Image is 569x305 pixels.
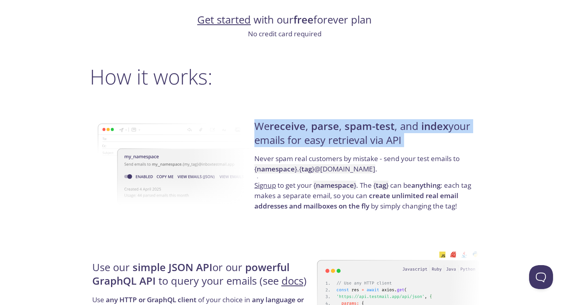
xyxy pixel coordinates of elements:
[529,265,553,289] iframe: Help Scout Beacon - Open
[257,164,295,173] strong: namespace
[313,181,356,190] code: { }
[254,120,477,153] h4: We , , , and your emails for easy retrieval via API
[254,153,477,180] p: Never spam real customers by mistake - send your test emails to .
[254,164,375,173] code: { } . { } @[DOMAIN_NAME]
[373,181,389,190] code: { }
[254,181,276,190] a: Signup
[254,180,477,211] p: to get your . The can be : each tag makes a separate email, so you can by simply changing the tag!
[98,101,260,227] img: namespace-image
[106,295,196,304] strong: any HTTP or GraphQL client
[197,13,251,27] a: Get started
[90,65,480,89] h2: How it works:
[311,119,339,133] strong: parse
[411,181,440,190] strong: anything
[345,119,395,133] strong: spam-test
[90,29,480,39] p: No credit card required
[293,13,313,27] strong: free
[133,260,212,274] strong: simple JSON API
[270,119,305,133] strong: receive
[282,274,303,288] a: docs
[376,181,386,190] strong: tag
[90,13,480,27] h4: with our forever plan
[301,164,312,173] strong: tag
[92,261,315,295] h4: Use our or our to query your emails (see )
[92,260,289,288] strong: powerful GraphQL API
[316,181,354,190] strong: namespace
[421,119,448,133] strong: index
[254,191,458,211] strong: create unlimited real email addresses and mailboxes on the fly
